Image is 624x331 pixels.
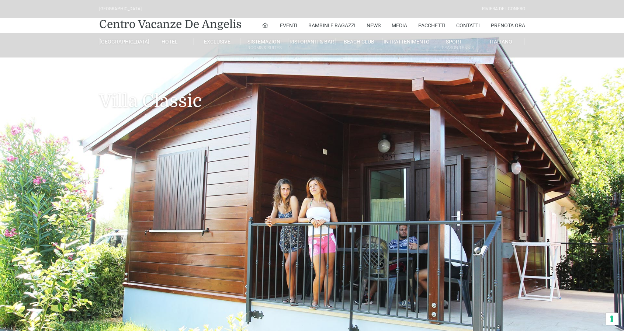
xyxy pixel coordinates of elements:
a: Contatti [456,18,480,33]
a: SportAll Season Tennis [430,38,478,52]
a: Prenota Ora [491,18,525,33]
a: Hotel [146,38,194,45]
a: Bambini e Ragazzi [308,18,356,33]
button: Le tue preferenze relative al consenso per le tecnologie di tracciamento [606,313,618,325]
h1: Villa Classic [99,58,525,122]
a: Pacchetti [418,18,445,33]
a: Beach Club [336,38,383,45]
a: Ristoranti & Bar [288,38,336,45]
span: Italiano [490,39,512,45]
a: [GEOGRAPHIC_DATA] [99,38,146,45]
a: Centro Vacanze De Angelis [99,17,242,32]
a: Media [392,18,407,33]
a: SistemazioniRooms & Suites [241,38,288,52]
a: News [367,18,381,33]
div: [GEOGRAPHIC_DATA] [99,6,142,13]
a: Intrattenimento [383,38,430,45]
small: Rooms & Suites [241,44,288,51]
a: Italiano [478,38,525,45]
div: Riviera Del Conero [482,6,525,13]
a: Exclusive [194,38,241,45]
small: All Season Tennis [430,44,477,51]
a: Eventi [280,18,297,33]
